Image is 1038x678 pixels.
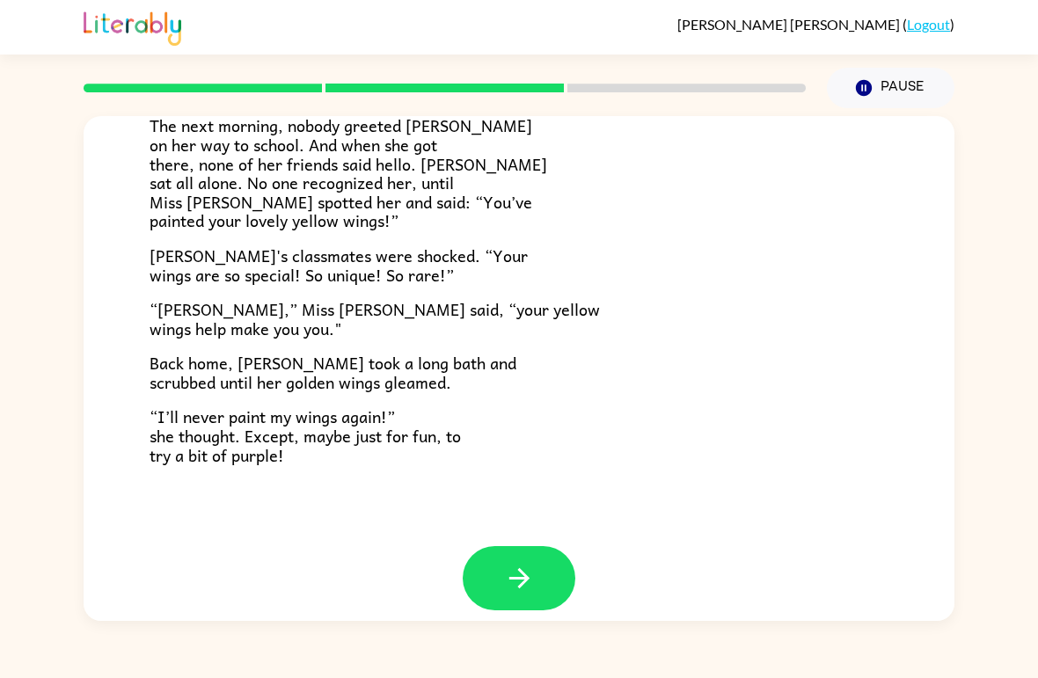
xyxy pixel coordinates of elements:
[677,16,903,33] span: [PERSON_NAME] [PERSON_NAME]
[150,243,528,288] span: [PERSON_NAME]'s classmates were shocked. “Your wings are so special! So unique! So rare!”
[84,7,181,46] img: Literably
[150,404,461,467] span: “I’ll never paint my wings again!” she thought. Except, maybe just for fun, to try a bit of purple!
[677,16,954,33] div: ( )
[907,16,950,33] a: Logout
[827,68,954,108] button: Pause
[150,296,600,341] span: “[PERSON_NAME],” Miss [PERSON_NAME] said, “your yellow wings help make you you."
[150,350,516,395] span: Back home, [PERSON_NAME] took a long bath and scrubbed until her golden wings gleamed.
[150,113,547,233] span: The next morning, nobody greeted [PERSON_NAME] on her way to school. And when she got there, none...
